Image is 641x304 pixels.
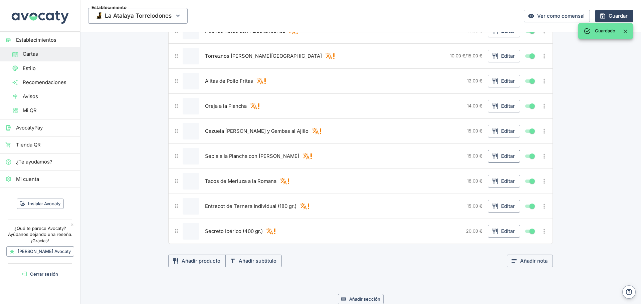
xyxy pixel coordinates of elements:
span: Tacos de Merluza a la Romana [205,178,276,185]
button: Aviso [298,201,314,212]
span: Mostrar / ocultar [528,227,536,235]
span: 15,00 € [467,53,482,58]
button: Editar [488,100,520,112]
button: Alitas de Pollo Fritas [203,76,255,86]
span: ¿Te ayudamos? [16,158,75,166]
button: Tacos de Merluza a la Romana [203,176,278,186]
button: Mover producto [172,201,181,211]
span: La Atalaya Torrelodones [105,11,172,21]
button: Mover producto [172,176,181,186]
button: Mover producto [172,126,181,136]
button: Aviso [255,76,271,86]
button: Editar [488,150,520,163]
span: Establecimiento [90,5,128,10]
button: Cerrar sesión [3,269,77,279]
button: Editar producto [183,73,199,89]
span: Mostrar / ocultar [528,177,536,185]
button: Cazuela [PERSON_NAME] y Gambas al Ajillo [203,126,310,136]
span: Mostrar / ocultar [528,102,536,110]
span: 15,00 € [467,153,482,159]
button: Mover producto [172,151,181,161]
button: Editar producto [183,98,199,114]
button: Más opciones [539,151,550,162]
span: Cazuela [PERSON_NAME] y Gambas al Ajillo [205,127,308,135]
span: Mostrar / ocultar [528,77,536,85]
button: Sepia a la Plancha con [PERSON_NAME] [203,151,301,161]
button: Guardar [595,10,633,22]
button: Aviso [324,51,340,61]
button: Ayuda y contacto [622,285,636,299]
button: Más opciones [539,176,550,187]
button: Mover producto [172,76,181,86]
span: 14,00 € [467,103,482,108]
button: Secreto Ibérico (400 gr.) [203,226,264,236]
button: Aviso [278,176,294,187]
button: Aviso [310,126,326,136]
button: Mover producto [172,226,181,236]
button: Editar producto [183,173,199,190]
button: Mover producto [172,51,181,61]
button: EstablecimientoThumbnailLa Atalaya Torrelodones [88,8,188,23]
span: Mostrar / ocultar [528,52,536,60]
button: Más opciones [539,201,550,212]
span: Establecimientos [16,36,75,44]
button: Añadir subtítulo [225,255,282,267]
span: Entrecot de Ternera Individual (180 gr.) [205,203,296,210]
button: Más opciones [539,51,550,61]
button: Añadir producto [168,255,226,267]
span: 20,00 € [466,228,482,234]
span: Recomendaciones [23,79,75,86]
button: Editar producto [183,148,199,165]
button: Más opciones [539,126,550,136]
span: 15,00 € [467,203,482,209]
button: Más opciones [539,76,550,86]
span: Mostrar / ocultar [528,202,536,210]
button: Editar [488,125,520,137]
span: Torreznos [PERSON_NAME][GEOGRAPHIC_DATA] [205,52,322,60]
button: Aviso [301,151,317,162]
button: Entrecot de Ternera Individual (180 gr.) [203,201,298,211]
span: Sepia a la Plancha con [PERSON_NAME] [205,153,299,160]
button: Aviso [264,226,280,237]
button: Editar [488,50,520,62]
span: Oreja a la Plancha [205,102,247,110]
span: 10,00 € [450,53,465,58]
div: Guardado [595,25,615,37]
span: 18,00 € [467,178,482,184]
span: 12,00 € [467,78,482,83]
p: ¿Qué te parece Avocaty? Ayúdanos dejando una reseña. ¡Gracias! [6,225,74,244]
button: Mover producto [172,101,181,111]
span: Mi QR [23,107,75,114]
span: Mostrar / ocultar [528,127,536,135]
button: Aviso [248,101,264,111]
span: Alitas de Pollo Fritas [205,77,253,85]
span: Avisos [23,93,75,100]
a: [PERSON_NAME] Avocaty [6,246,74,257]
span: Mostrar / ocultar [528,152,536,160]
p: / [450,53,482,59]
button: Editar producto [183,223,199,240]
button: Editar producto [183,48,199,64]
button: Instalar Avocaty [17,199,64,209]
span: 15,00 € [467,128,482,133]
span: Cartas [23,50,75,58]
a: Ver como comensal [524,10,590,22]
button: Oreja a la Plancha [203,101,248,111]
button: Añadir nota [507,255,553,267]
span: Tienda QR [16,141,75,148]
span: Mi cuenta [16,176,75,183]
button: Editar [488,225,520,238]
span: Estilo [23,65,75,72]
span: La Atalaya Torrelodones [88,8,188,23]
button: Más opciones [539,101,550,111]
button: Close [621,26,630,36]
button: Editar producto [183,198,199,215]
button: Más opciones [539,226,550,237]
button: Editar [488,200,520,213]
span: Secreto Ibérico (400 gr.) [205,228,263,235]
button: Editar [488,75,520,87]
button: Editar [488,175,520,188]
button: Editar producto [183,123,199,139]
button: Torreznos [PERSON_NAME][GEOGRAPHIC_DATA] [203,51,324,61]
span: AvocatyPay [16,124,75,131]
